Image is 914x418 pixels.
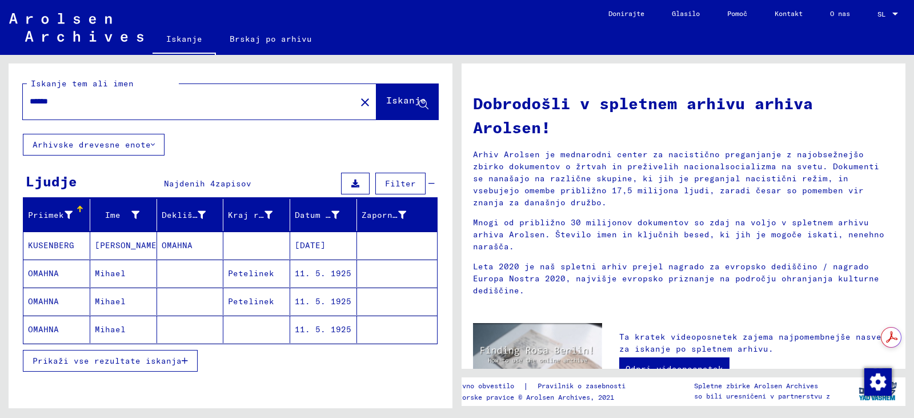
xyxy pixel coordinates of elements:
font: 11. 5. 1925 [295,296,351,306]
font: Najdenih 4 [164,178,215,189]
font: SL [877,10,885,18]
font: Prikaži vse rezultate iskanja [33,356,182,366]
font: Iskanje [166,34,202,44]
div: Dekliški priimek [162,206,223,224]
font: OMAHNA [28,324,59,335]
mat-header-cell: Datum rojstva [290,199,357,231]
font: Glasilo [672,9,700,18]
font: Petelinek [228,296,274,306]
font: Zapornik št. [362,210,423,220]
font: Petelinek [228,268,274,278]
mat-icon: close [358,95,372,109]
mat-header-cell: Dekliški priimek [157,199,224,231]
font: [DATE] [295,240,326,250]
font: Priimek [28,210,64,220]
font: Avtorske pravice © Arolsen Archives, 2021 [450,393,614,401]
font: Arhivske drevesne enote [33,140,151,150]
font: OMAHNA [162,240,193,250]
div: Zapornik št. [362,206,423,224]
font: Dekliški priimek [162,210,244,220]
div: Ime [95,206,157,224]
font: Brskaj po arhivu [230,34,312,44]
font: Filter [385,178,416,189]
font: Ime [105,210,121,220]
font: Datum rojstva [295,210,362,220]
font: Donirajte [608,9,644,18]
font: Mihael [95,268,126,278]
font: Mihael [95,324,126,335]
a: Brskaj po arhivu [216,25,326,53]
font: OMAHNA [28,268,59,278]
div: Kraj rojstva [228,206,290,224]
font: Iskanje [386,94,426,106]
font: 11. 5. 1925 [295,268,351,278]
img: yv_logo.png [856,377,899,405]
font: Ta kratek videoposnetek zajema najpomembnejše nasvete za iskanje po spletnem arhivu. [619,332,892,354]
font: Ljudje [26,173,77,190]
a: Iskanje [153,25,216,55]
button: Arhivske drevesne enote [23,134,165,156]
mat-header-cell: Ime [90,199,157,231]
font: KUSENBERG [28,240,74,250]
button: Filter [375,173,426,194]
font: O nas [830,9,850,18]
font: Spletne zbirke Arolsen Archives [694,381,818,390]
button: Jasno [354,90,376,113]
font: Mnogi od približno 30 milijonov dokumentov so zdaj na voljo v spletnem arhivu arhiva Arolsen. Šte... [473,217,884,252]
font: zapisov [215,178,251,189]
div: Datum rojstva [295,206,356,224]
img: Sprememba soglasja [864,368,892,396]
font: Odpri videoposnetek [626,364,723,374]
font: so bili uresničeni v partnerstvu z [694,392,830,400]
font: Leta 2020 je naš spletni arhiv prejel nagrado za evropsko dediščino / nagrado Europa Nostra 2020,... [473,261,879,296]
font: Dobrodošli v spletnem arhivu arhiva Arolsen! [473,93,813,137]
a: Pravilnik o zasebnosti [528,380,639,392]
button: Prikaži vse rezultate iskanja [23,350,198,372]
a: Pravno obvestilo [450,380,523,392]
mat-header-cell: Zapornik št. [357,199,437,231]
font: Mihael [95,296,126,306]
font: 11. 5. 1925 [295,324,351,335]
font: Pravno obvestilo [450,381,514,390]
button: Iskanje [376,84,438,120]
a: Odpri videoposnetek [619,357,729,380]
mat-header-cell: Kraj rojstva [223,199,290,231]
mat-header-cell: Priimek [23,199,90,231]
font: Kraj rojstva [228,210,290,220]
font: Pravilnik o zasebnosti [538,381,626,390]
font: Kontakt [775,9,803,18]
font: | [523,381,528,391]
font: [PERSON_NAME] [95,240,162,250]
font: Arhiv Arolsen je mednarodni center za nacistično preganjanje z najobsežnejšo zbirko dokumentov o ... [473,149,879,208]
font: Pomoč [727,9,747,18]
font: Iskanje tem ali imen [31,78,134,89]
img: video.jpg [473,323,602,393]
img: Arolsen_neg.svg [9,13,143,42]
div: Priimek [28,206,90,224]
font: OMAHNA [28,296,59,306]
div: Sprememba soglasja [864,368,891,395]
